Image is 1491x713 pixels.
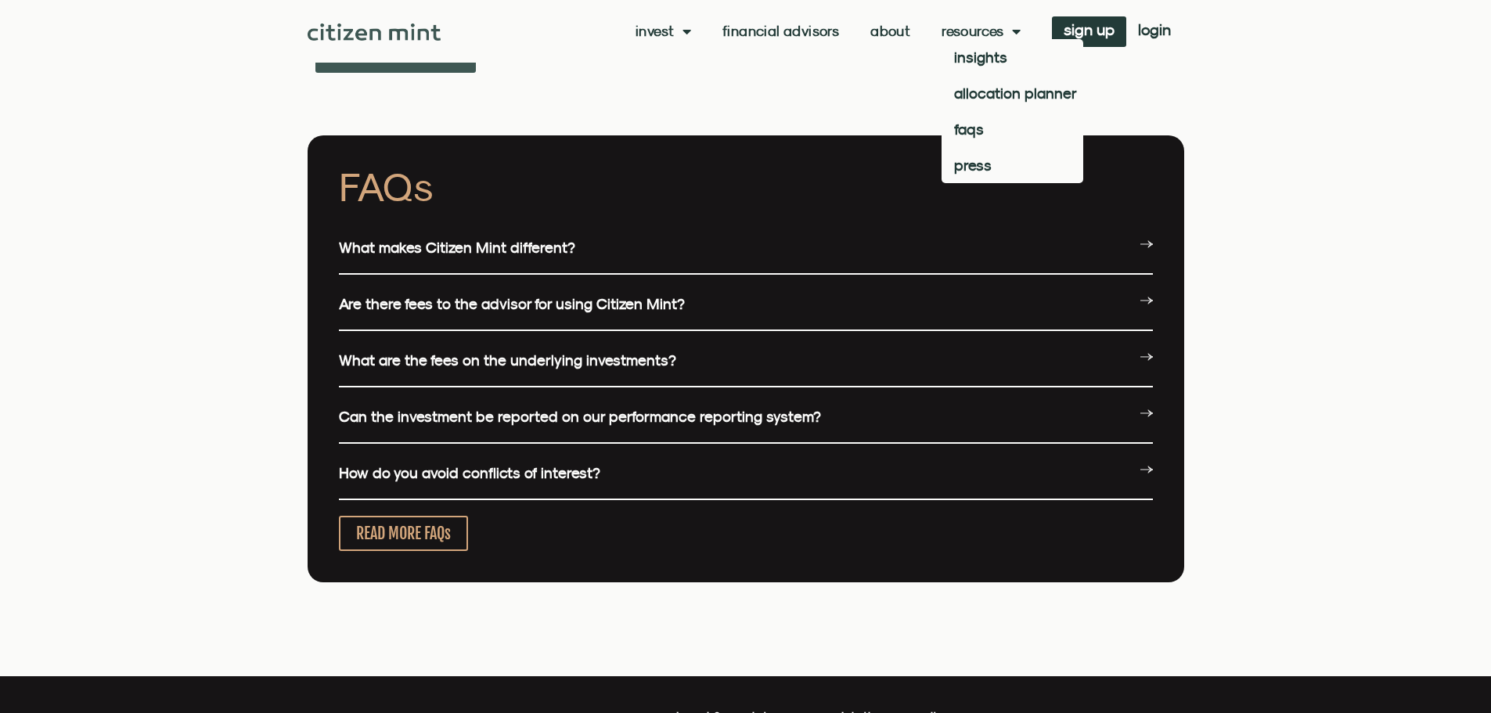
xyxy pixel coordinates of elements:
[339,167,1153,207] h2: FAQs
[1126,16,1183,47] a: login
[1138,24,1171,35] span: login
[339,351,676,369] a: What are the fees on the underlying investments?
[339,335,1153,387] div: What are the fees on the underlying investments?
[339,516,468,551] a: READ MORE FAQs
[339,464,600,481] a: How do you avoid conflicts of interest?
[308,23,441,41] img: Citizen Mint
[356,524,451,543] span: READ MORE FAQs
[339,408,821,425] a: Can the investment be reported on our performance reporting system?
[1064,24,1115,35] span: sign up
[339,279,1153,331] div: Are there fees to the advisor for using Citizen Mint?
[942,23,1021,39] a: Resources
[942,147,1083,183] a: press
[339,391,1153,444] div: Can the investment be reported on our performance reporting system?
[942,75,1083,111] a: allocation planner
[339,222,1153,275] div: What makes Citizen Mint different?
[636,23,691,39] a: Invest
[942,39,1083,183] ul: Resources
[722,23,839,39] a: Financial Advisors
[1052,16,1126,47] a: sign up
[636,23,1021,39] nav: Menu
[339,448,1153,500] div: How do you avoid conflicts of interest?
[870,23,910,39] a: About
[942,39,1083,75] a: insights
[339,239,575,256] a: What makes Citizen Mint different?
[942,111,1083,147] a: faqs
[339,295,685,312] a: Are there fees to the advisor for using Citizen Mint?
